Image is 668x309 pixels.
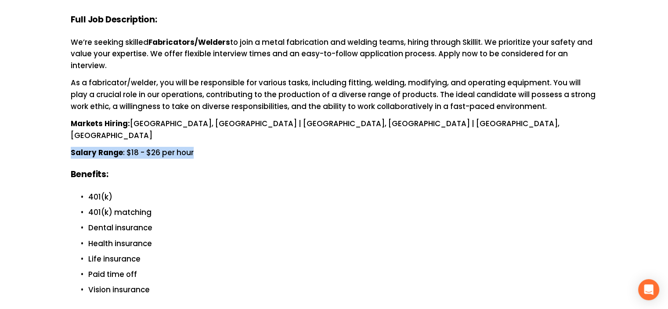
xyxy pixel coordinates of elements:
strong: Benefits: [71,168,108,180]
strong: Fabricators/Welders [148,37,230,47]
strong: Salary Range [71,147,123,158]
p: 401(k) matching [88,207,598,218]
p: We’re seeking skilled to join a metal fabrication and welding teams, hiring through Skillit. We p... [71,36,598,72]
div: Open Intercom Messenger [638,279,659,300]
p: Vision insurance [88,284,598,296]
p: Paid time off [88,269,598,280]
p: Dental insurance [88,222,598,234]
p: Health insurance [88,238,598,250]
p: : $18 - $26 per hour [71,147,598,159]
strong: Markets Hiring: [71,118,130,129]
p: Life insurance [88,253,598,265]
p: As a fabricator/welder, you will be responsible for various tasks, including fitting, welding, mo... [71,77,598,113]
p: 401(k) [88,191,598,203]
p: [GEOGRAPHIC_DATA], [GEOGRAPHIC_DATA] | [GEOGRAPHIC_DATA], [GEOGRAPHIC_DATA] | [GEOGRAPHIC_DATA], ... [71,118,598,142]
strong: Full Job Description: [71,14,157,25]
